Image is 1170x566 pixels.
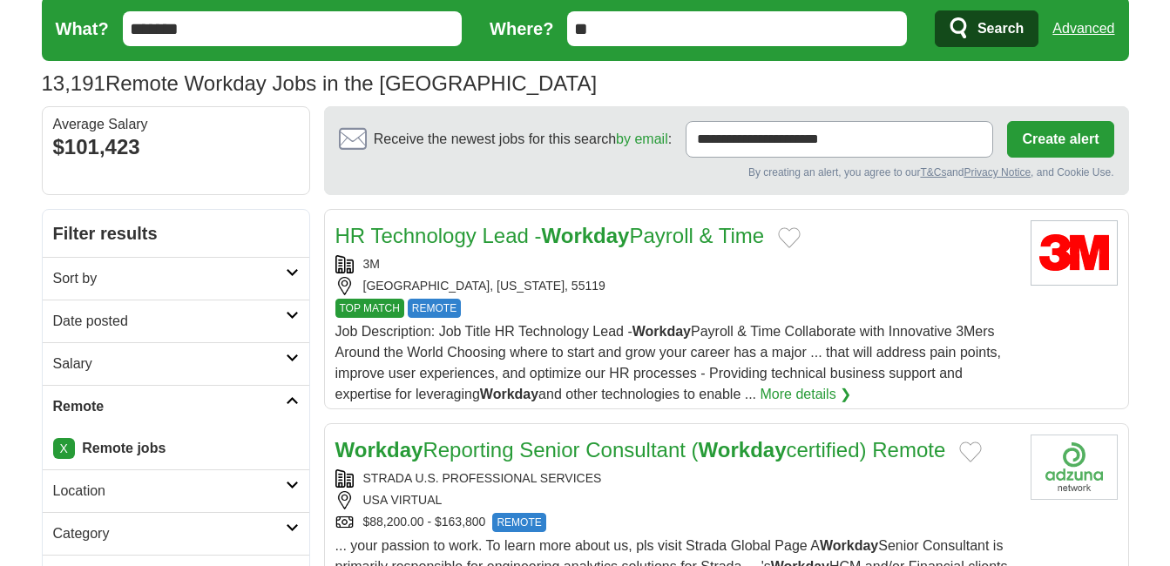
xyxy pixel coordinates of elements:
strong: Workday [632,324,691,339]
h2: Category [53,523,286,544]
strong: Workday [820,538,878,553]
div: By creating an alert, you agree to our and , and Cookie Use. [339,165,1114,180]
a: 3M [363,257,380,271]
a: Location [43,469,309,512]
a: Category [43,512,309,555]
div: [GEOGRAPHIC_DATA], [US_STATE], 55119 [335,277,1017,295]
strong: Workday [699,438,787,462]
a: More details ❯ [761,384,852,405]
a: Privacy Notice [964,166,1031,179]
strong: Workday [480,387,538,401]
h2: Sort by [53,268,286,289]
label: Where? [490,16,553,42]
span: Job Description: Job Title HR Technology Lead - Payroll & Time Collaborate with Innovative 3Mers ... [335,324,1002,401]
button: Create alert [1007,121,1113,158]
a: Remote [43,385,309,428]
div: STRADA U.S. PROFESSIONAL SERVICES [335,469,1017,488]
h2: Remote [53,396,286,417]
span: REMOTE [408,299,461,318]
div: USA VIRTUAL [335,491,1017,509]
label: What? [56,16,109,42]
div: $88,200.00 - $163,800 [335,513,1017,532]
a: Date posted [43,300,309,342]
a: Advanced [1052,11,1114,46]
strong: Remote jobs [82,441,166,455]
a: X [53,438,75,459]
span: Receive the newest jobs for this search : [374,129,672,150]
div: Average Salary [53,118,299,131]
h2: Date posted [53,311,286,332]
span: REMOTE [492,513,545,532]
span: 13,191 [42,68,105,99]
h2: Location [53,481,286,502]
button: Search [935,10,1038,47]
a: HR Technology Lead -WorkdayPayroll & Time [335,224,765,247]
button: Add to favorite jobs [778,227,801,248]
span: Search [977,11,1024,46]
strong: Workday [335,438,423,462]
a: T&Cs [920,166,946,179]
a: by email [616,131,668,146]
h2: Salary [53,354,286,374]
strong: Workday [542,224,630,247]
button: Add to favorite jobs [959,441,982,462]
h1: Remote Workday Jobs in the [GEOGRAPHIC_DATA] [42,71,598,95]
a: Sort by [43,257,309,300]
img: Company logo [1031,435,1118,500]
h2: Filter results [43,210,309,257]
a: Salary [43,342,309,385]
img: 3M logo [1031,220,1118,286]
a: WorkdayReporting Senior Consultant (Workdaycertified) Remote [335,438,946,462]
span: TOP MATCH [335,299,404,318]
div: $101,423 [53,131,299,163]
